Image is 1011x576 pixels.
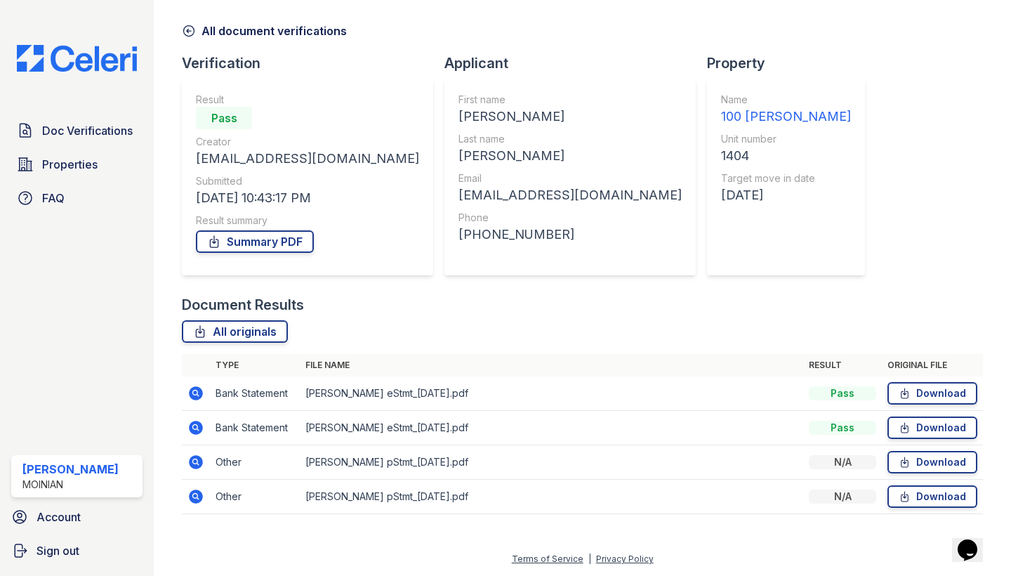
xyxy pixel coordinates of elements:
[809,455,876,469] div: N/A
[182,53,444,73] div: Verification
[721,185,851,205] div: [DATE]
[300,480,803,514] td: [PERSON_NAME] pStmt_[DATE].pdf
[458,171,682,185] div: Email
[182,295,304,315] div: Document Results
[42,156,98,173] span: Properties
[6,537,148,565] a: Sign out
[721,93,851,107] div: Name
[887,417,977,439] a: Download
[721,132,851,146] div: Unit number
[210,377,300,411] td: Bank Statement
[11,117,143,145] a: Doc Verifications
[458,107,682,126] div: [PERSON_NAME]
[512,554,583,564] a: Terms of Service
[6,45,148,72] img: CE_Logo_Blue-a8612792a0a2168367f1c8372b55b34899dd931a85d93a1a3d3e32e68fde9ad4.png
[458,132,682,146] div: Last name
[210,445,300,480] td: Other
[887,382,977,405] a: Download
[196,135,419,149] div: Creator
[300,354,803,377] th: File name
[596,554,654,564] a: Privacy Policy
[458,211,682,225] div: Phone
[300,445,803,480] td: [PERSON_NAME] pStmt_[DATE].pdf
[707,53,876,73] div: Property
[11,184,143,212] a: FAQ
[11,150,143,178] a: Properties
[42,190,65,207] span: FAQ
[444,53,707,73] div: Applicant
[196,107,252,129] div: Pass
[22,478,119,492] div: Moinian
[721,107,851,126] div: 100 [PERSON_NAME]
[809,386,876,400] div: Pass
[300,377,803,411] td: [PERSON_NAME] eStmt_[DATE].pdf
[210,411,300,445] td: Bank Statement
[952,520,997,562] iframe: chat widget
[458,93,682,107] div: First name
[809,421,876,435] div: Pass
[887,451,977,473] a: Download
[196,93,419,107] div: Result
[182,22,347,39] a: All document verifications
[37,509,81,525] span: Account
[809,490,876,504] div: N/A
[210,480,300,514] td: Other
[196,230,314,253] a: Summary PDF
[803,354,882,377] th: Result
[196,174,419,188] div: Submitted
[588,554,591,564] div: |
[721,93,851,126] a: Name 100 [PERSON_NAME]
[196,188,419,208] div: [DATE] 10:43:17 PM
[721,171,851,185] div: Target move in date
[882,354,983,377] th: Original file
[37,542,79,559] span: Sign out
[196,214,419,228] div: Result summary
[196,149,419,169] div: [EMAIL_ADDRESS][DOMAIN_NAME]
[6,503,148,531] a: Account
[458,225,682,244] div: [PHONE_NUMBER]
[458,185,682,205] div: [EMAIL_ADDRESS][DOMAIN_NAME]
[210,354,300,377] th: Type
[721,146,851,166] div: 1404
[182,320,288,343] a: All originals
[22,461,119,478] div: [PERSON_NAME]
[300,411,803,445] td: [PERSON_NAME] eStmt_[DATE].pdf
[458,146,682,166] div: [PERSON_NAME]
[42,122,133,139] span: Doc Verifications
[887,485,977,508] a: Download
